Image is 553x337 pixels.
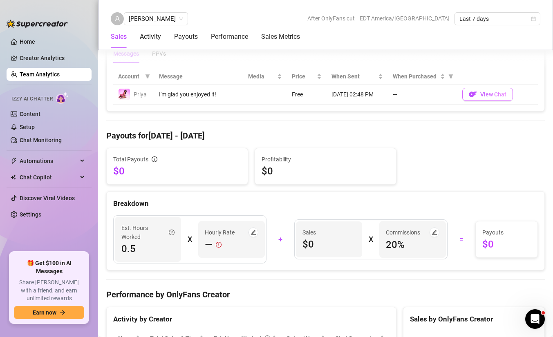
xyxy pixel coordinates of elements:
[452,233,470,246] div: =
[106,130,545,141] h4: Payouts for [DATE] - [DATE]
[154,69,243,85] th: Message
[248,72,275,81] span: Media
[369,233,373,246] div: X
[169,223,175,241] span: question-circle
[118,72,142,81] span: Account
[56,92,69,104] img: AI Chatter
[531,16,536,21] span: calendar
[7,20,68,28] img: logo-BBDzfeDw.svg
[159,90,238,99] div: I'm glad you enjoyed it!
[174,32,198,42] div: Payouts
[205,238,213,251] span: —
[216,238,222,251] span: exclamation-circle
[386,228,420,237] article: Commissions
[327,69,388,85] th: When Sent
[113,198,538,209] div: Breakdown
[251,230,256,235] span: edit
[143,70,152,83] span: filter
[114,16,120,22] span: user
[388,85,457,105] td: —
[121,242,175,255] span: 0.5
[459,13,535,25] span: Last 7 days
[469,90,477,98] img: OF
[271,233,289,246] div: +
[262,165,273,178] span: $0
[20,137,62,143] a: Chat Monitoring
[20,211,41,218] a: Settings
[447,70,455,83] span: filter
[134,91,147,98] span: Priya
[386,238,439,251] span: 20 %
[113,314,390,325] div: Activity by Creator
[287,69,327,85] th: Price
[211,32,248,42] div: Performance
[113,49,139,58] div: Messages
[20,51,85,65] a: Creator Analytics
[432,230,437,235] span: edit
[482,228,531,237] span: Payouts
[482,238,531,251] span: $0
[121,223,175,241] div: Est. Hours Worked
[302,238,356,251] span: $0
[152,156,157,162] span: info-circle
[14,279,84,303] span: Share [PERSON_NAME] with a friend, and earn unlimited rewards
[106,289,545,300] h4: Performance by OnlyFans Creator
[188,233,192,246] div: X
[302,228,356,237] span: Sales
[327,85,388,105] td: [DATE] 02:48 PM
[388,69,457,85] th: When Purchased
[287,85,327,105] td: Free
[129,13,183,25] span: Priscilla
[60,310,65,315] span: arrow-right
[331,72,376,81] span: When Sent
[20,171,78,184] span: Chat Copilot
[261,32,300,42] div: Sales Metrics
[448,74,453,79] span: filter
[11,158,17,164] span: thunderbolt
[33,309,56,316] span: Earn now
[205,228,235,237] article: Hourly Rate
[152,49,166,58] div: PPVs
[11,95,53,103] span: Izzy AI Chatter
[20,154,78,167] span: Automations
[14,306,84,319] button: Earn nowarrow-right
[462,88,513,101] button: OFView Chat
[111,32,127,42] div: Sales
[145,74,150,79] span: filter
[119,89,130,100] img: Priya
[113,155,148,164] span: Total Payouts
[140,32,161,42] div: Activity
[20,111,40,117] a: Content
[20,71,60,78] a: Team Analytics
[11,174,16,180] img: Chat Copilot
[292,72,315,81] span: Price
[410,314,538,325] div: Sales by OnlyFans Creator
[14,259,84,275] span: 🎁 Get $100 in AI Messages
[462,93,513,100] a: OFView Chat
[480,91,506,98] span: View Chat
[20,195,75,201] a: Discover Viral Videos
[243,69,287,85] th: Media
[262,155,291,164] span: Profitability
[20,124,35,130] a: Setup
[360,12,450,25] span: EDT America/[GEOGRAPHIC_DATA]
[393,72,439,81] span: When Purchased
[525,309,545,329] iframe: Intercom live chat
[307,12,355,25] span: After OnlyFans cut
[20,38,35,45] a: Home
[113,165,241,178] span: $0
